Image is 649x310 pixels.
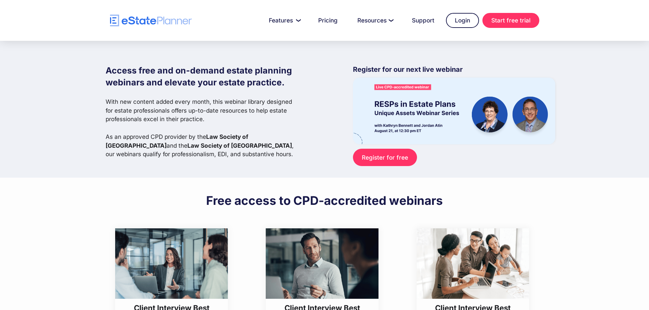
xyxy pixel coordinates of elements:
img: eState Academy webinar [353,78,555,144]
h2: Free access to CPD-accredited webinars [206,193,443,208]
p: Register for our next live webinar [353,65,555,78]
a: Features [261,14,307,27]
a: Register for free [353,149,417,166]
a: Login [446,13,479,28]
p: With new content added every month, this webinar library designed for estate professionals offers... [106,97,299,159]
a: Start free trial [482,13,539,28]
a: Pricing [310,14,346,27]
a: Resources [349,14,400,27]
a: Support [404,14,443,27]
h1: Access free and on-demand estate planning webinars and elevate your estate practice. [106,65,299,88]
strong: Law Society of [GEOGRAPHIC_DATA] [106,133,248,149]
strong: Law Society of [GEOGRAPHIC_DATA] [187,142,292,149]
a: home [110,15,192,27]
